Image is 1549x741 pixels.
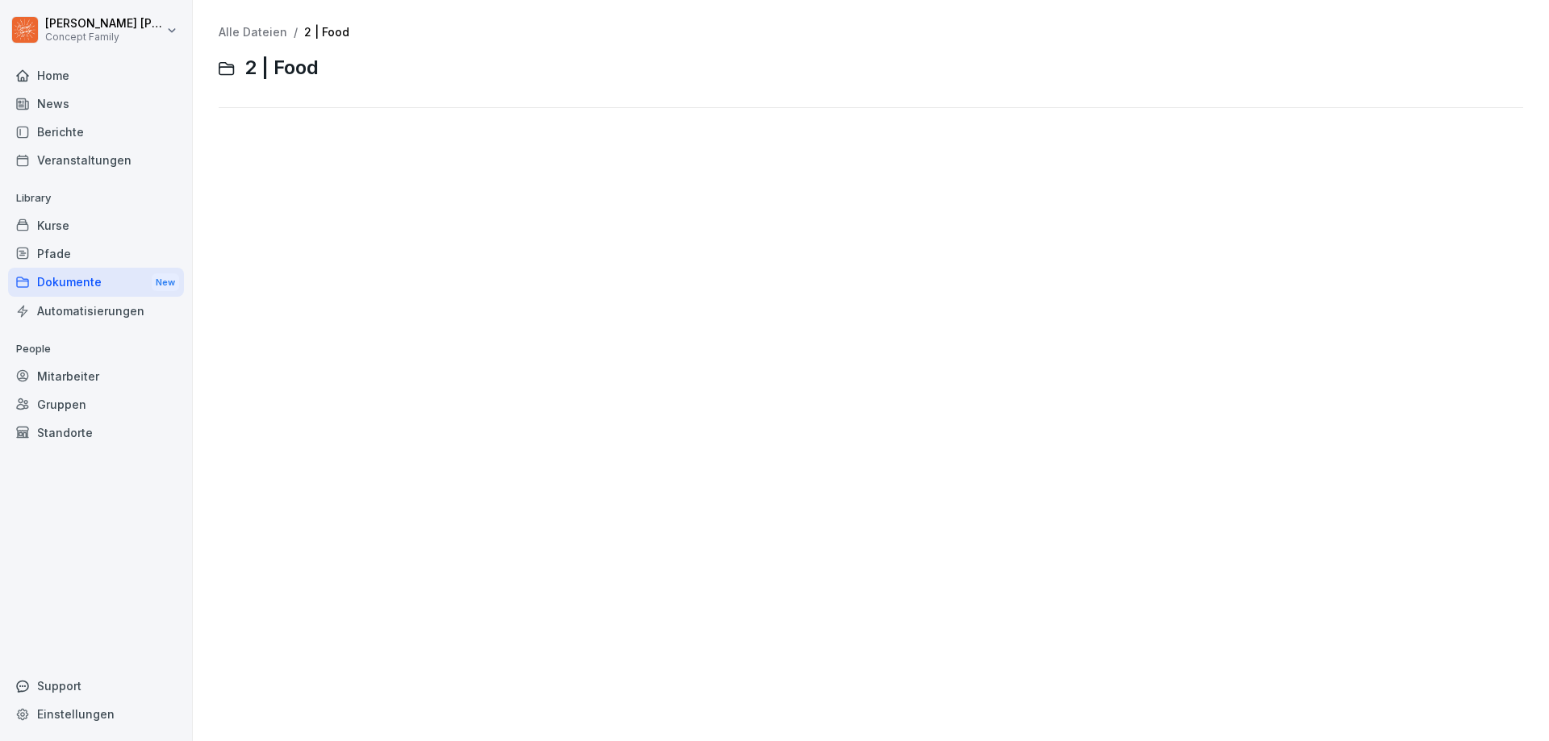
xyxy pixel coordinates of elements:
[8,211,184,239] a: Kurse
[8,362,184,390] a: Mitarbeiter
[45,31,163,43] p: Concept Family
[294,26,298,40] span: /
[8,61,184,90] a: Home
[8,118,184,146] a: Berichte
[8,700,184,728] a: Einstellungen
[8,185,184,211] p: Library
[8,672,184,700] div: Support
[8,297,184,325] a: Automatisierungen
[8,390,184,418] a: Gruppen
[45,17,163,31] p: [PERSON_NAME] [PERSON_NAME]
[8,90,184,118] a: News
[8,336,184,362] p: People
[8,418,184,447] a: Standorte
[8,268,184,298] div: Dokumente
[152,273,179,292] div: New
[8,268,184,298] a: DokumenteNew
[244,56,319,80] span: 2 | Food
[8,239,184,268] a: Pfade
[8,146,184,174] a: Veranstaltungen
[219,25,287,39] a: Alle Dateien
[304,25,349,39] a: 2 | Food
